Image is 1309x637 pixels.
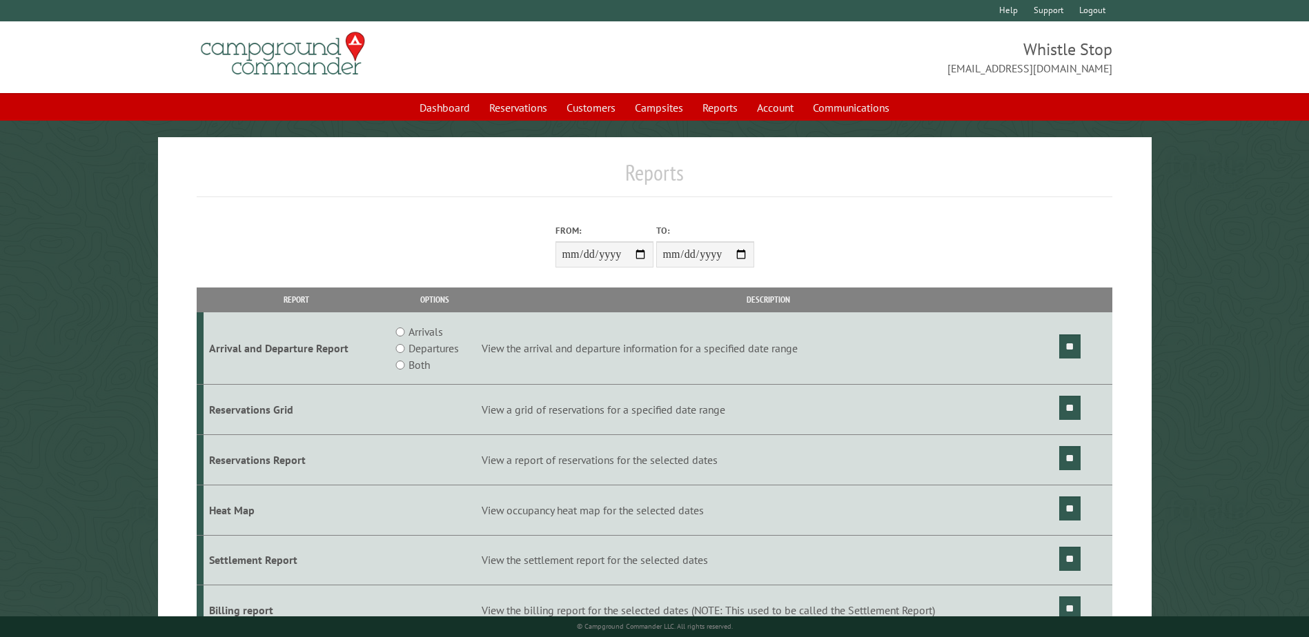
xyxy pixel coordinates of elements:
td: Reservations Report [204,434,389,485]
img: Campground Commander [197,27,369,81]
a: Reservations [481,94,555,121]
th: Report [204,287,389,312]
a: Dashboard [411,94,478,121]
a: Campsites [627,94,691,121]
td: View the settlement report for the selected dates [480,535,1057,585]
td: View the billing report for the selected dates (NOTE: This used to be called the Settlement Report) [480,585,1057,636]
td: View a grid of reservations for a specified date range [480,385,1057,435]
a: Communications [805,94,898,121]
label: Both [409,356,430,373]
td: Settlement Report [204,535,389,585]
label: To: [656,224,754,237]
td: View the arrival and departure information for a specified date range [480,312,1057,385]
small: © Campground Commander LLC. All rights reserved. [577,622,733,631]
label: Arrivals [409,323,443,340]
td: View a report of reservations for the selected dates [480,434,1057,485]
label: Departures [409,340,459,356]
th: Description [480,287,1057,312]
th: Options [389,287,479,312]
td: View occupancy heat map for the selected dates [480,485,1057,535]
td: Arrival and Departure Report [204,312,389,385]
h1: Reports [197,159,1112,197]
a: Account [749,94,802,121]
a: Reports [694,94,746,121]
td: Billing report [204,585,389,636]
span: Whistle Stop [EMAIL_ADDRESS][DOMAIN_NAME] [655,38,1112,77]
td: Heat Map [204,485,389,535]
td: Reservations Grid [204,385,389,435]
label: From: [555,224,653,237]
a: Customers [558,94,624,121]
